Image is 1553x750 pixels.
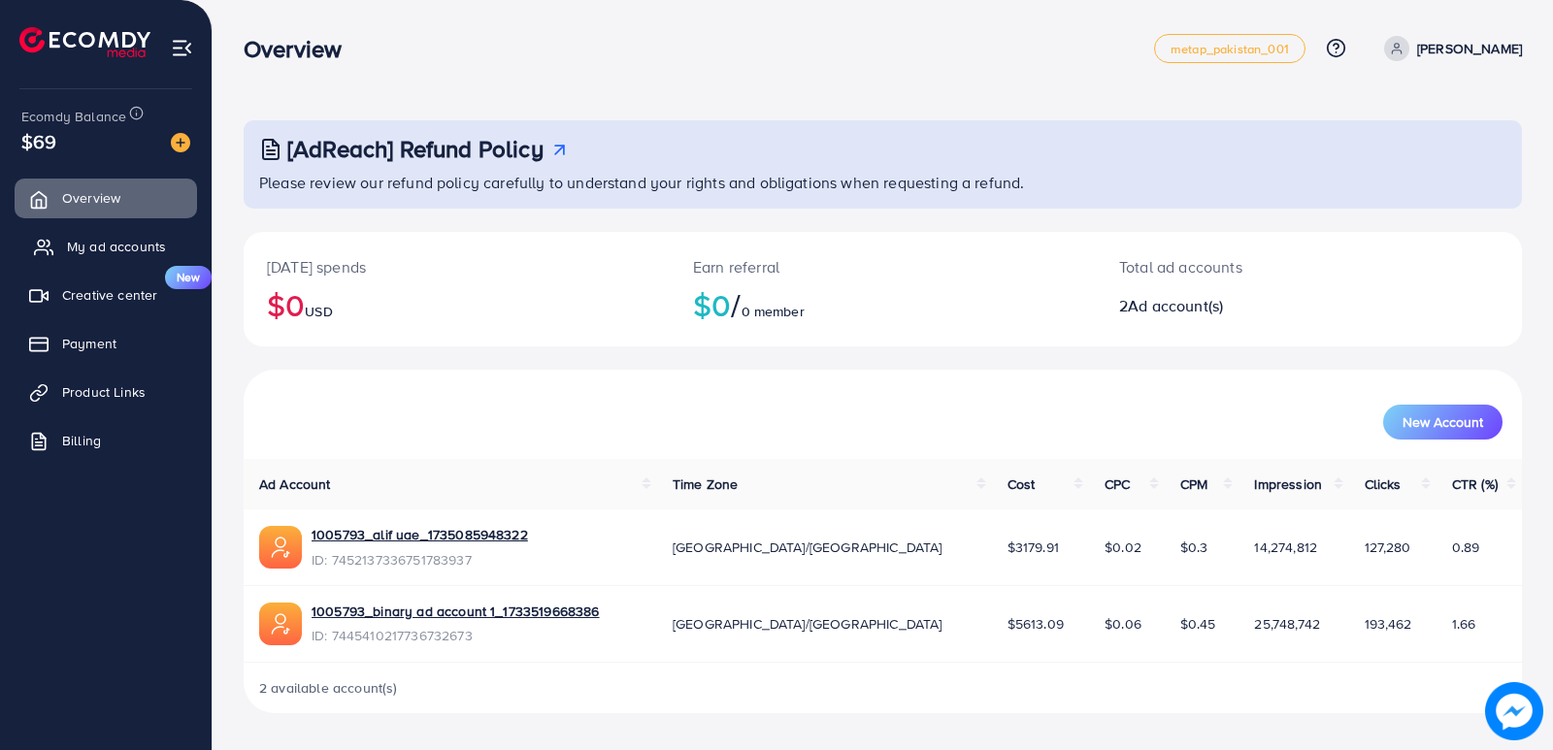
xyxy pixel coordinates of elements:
span: New [165,266,212,289]
span: Payment [62,334,116,353]
span: 193,462 [1365,614,1412,634]
span: metap_pakistan_001 [1171,43,1289,55]
a: Overview [15,179,197,217]
p: [PERSON_NAME] [1417,37,1522,60]
span: 25,748,742 [1254,614,1320,634]
a: 1005793_alif uae_1735085948322 [312,525,528,544]
span: 14,274,812 [1254,538,1317,557]
span: ID: 7452137336751783937 [312,550,528,570]
span: $0.3 [1180,538,1208,557]
span: My ad accounts [67,237,166,256]
span: $5613.09 [1008,614,1064,634]
img: ic-ads-acc.e4c84228.svg [259,526,302,569]
p: Total ad accounts [1119,255,1392,278]
a: Product Links [15,373,197,411]
span: Ecomdy Balance [21,107,126,126]
h2: $0 [693,286,1073,323]
h3: Overview [244,35,357,63]
p: Please review our refund policy carefully to understand your rights and obligations when requesti... [259,171,1510,194]
span: 1.66 [1452,614,1476,634]
span: Cost [1008,474,1036,494]
span: Ad Account [259,474,331,494]
span: New Account [1403,415,1483,429]
img: ic-ads-acc.e4c84228.svg [259,603,302,645]
span: 0 member [742,302,805,321]
h2: 2 [1119,297,1392,315]
a: 1005793_binary ad account 1_1733519668386 [312,602,600,621]
span: Ad account(s) [1128,295,1223,316]
span: Impression [1254,474,1322,494]
span: $3179.91 [1008,538,1059,557]
a: Payment [15,324,197,363]
span: 0.89 [1452,538,1480,557]
span: CPM [1180,474,1207,494]
span: USD [305,302,332,321]
a: [PERSON_NAME] [1376,36,1522,61]
a: metap_pakistan_001 [1154,34,1305,63]
span: CPC [1105,474,1130,494]
span: [GEOGRAPHIC_DATA]/[GEOGRAPHIC_DATA] [673,538,942,557]
a: My ad accounts [15,227,197,266]
span: / [731,282,741,327]
p: Earn referral [693,255,1073,278]
span: $0.02 [1105,538,1141,557]
img: logo [19,27,150,57]
span: 127,280 [1365,538,1411,557]
span: Clicks [1365,474,1402,494]
span: CTR (%) [1452,474,1498,494]
span: $69 [21,127,56,155]
span: $0.45 [1180,614,1216,634]
p: [DATE] spends [267,255,646,278]
span: Product Links [62,382,146,402]
span: [GEOGRAPHIC_DATA]/[GEOGRAPHIC_DATA] [673,614,942,634]
span: ID: 7445410217736732673 [312,626,600,645]
img: menu [171,37,193,59]
a: Creative centerNew [15,276,197,314]
button: New Account [1383,405,1503,440]
span: Time Zone [673,474,738,494]
span: Billing [62,431,101,450]
span: Creative center [62,285,157,305]
img: image [171,133,190,152]
h2: $0 [267,286,646,323]
h3: [AdReach] Refund Policy [287,135,544,163]
span: 2 available account(s) [259,678,398,698]
span: $0.06 [1105,614,1141,634]
span: Overview [62,188,120,208]
a: Billing [15,421,197,460]
img: image [1485,682,1543,740]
